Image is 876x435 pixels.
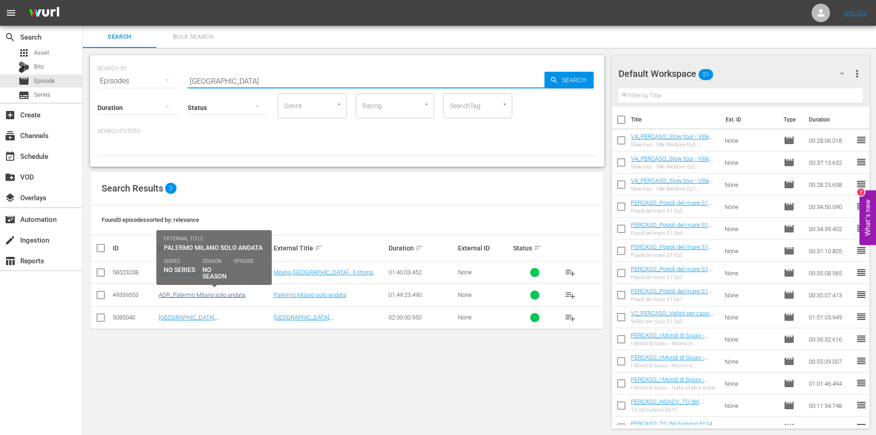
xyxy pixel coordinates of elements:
span: reorder [856,134,867,145]
span: Channels [5,130,16,141]
span: Asset [34,48,49,58]
div: Internal Title [159,243,271,254]
td: 00:55:09.007 [805,350,856,372]
div: None [458,291,510,298]
div: Default Workspace [618,61,853,87]
td: None [721,372,780,394]
span: Automation [5,214,16,225]
td: 00:28:06.018 [805,129,856,151]
a: Milano [GEOGRAPHIC_DATA] - Il ritorno [274,269,373,276]
a: PERCASO_Popoli del mare S1 Ep2 [631,266,712,279]
a: PERCASO_Popoli del mare S1 Ep3 [631,244,712,257]
td: None [721,218,780,240]
div: I Mondi di Syusy - Ritorno in [GEOGRAPHIC_DATA] 2 [631,341,718,347]
button: playlist_add [559,261,581,284]
td: None [721,284,780,306]
div: 49359553 [113,291,156,298]
span: playlist_add [565,267,576,278]
td: None [721,240,780,262]
span: Episode [784,157,795,168]
button: more_vert [852,63,863,85]
span: reorder [856,267,867,278]
div: 58523238 [113,269,156,276]
span: reorder [856,289,867,300]
div: Duration [389,243,455,254]
span: Found 3 episodes sorted by: relevance [102,216,199,223]
span: reorder [856,179,867,190]
span: sort [533,244,542,252]
button: Open Feedback Widget [859,190,876,245]
span: more_vert [852,68,863,79]
span: reorder [856,377,867,389]
span: Episode [784,223,795,234]
td: None [721,306,780,328]
div: Velisti per caso S1 Ep3 [631,319,718,325]
div: None [458,269,510,276]
div: Popoli del mare S1 Ep5 [631,208,718,214]
td: 00:28:25.638 [805,174,856,196]
span: Series [34,90,51,99]
div: Episodes [97,68,178,94]
div: Slow tour - Ville Medicee Ep1 - [GEOGRAPHIC_DATA], [GEOGRAPHIC_DATA], [GEOGRAPHIC_DATA] [631,186,718,192]
img: ans4CAIJ8jUAAAAAAAAAAAAAAAAAAAAAAAAgQb4GAAAAAAAAAAAAAAAAAAAAAAAAJMjXAAAAAAAAAAAAAAAAAAAAAAAAgAT5G... [22,2,66,24]
button: Search [544,72,594,88]
span: Episode [784,179,795,190]
span: sort [315,244,323,252]
span: Overlays [5,192,16,203]
td: 00:37:13.632 [805,151,856,174]
div: TG del turismo Ep15 [631,407,718,413]
a: PERCASO_I Mondi di Syusy - Ritorno in [GEOGRAPHIC_DATA] Ep1 [631,354,712,375]
div: Popoli del mare S1 Ep1 [631,296,718,302]
span: Series [18,90,29,101]
div: External ID [458,244,510,252]
a: Palermo Milano solo andata [274,291,346,298]
a: PERCASO_TG del turismo Ep14 [631,420,712,427]
span: Episode [784,422,795,433]
span: Search Results [102,183,163,194]
th: Duration [803,107,859,133]
div: 01:49:23.490 [389,291,455,298]
a: PERCASO_Popoli del mare S1 Ep4 [631,221,712,235]
td: None [721,174,780,196]
a: Sign Out [843,9,867,17]
td: None [721,129,780,151]
span: Search [558,72,594,88]
td: 00:31:10.805 [805,240,856,262]
button: playlist_add [559,284,581,306]
span: reorder [856,422,867,433]
span: Episode [784,334,795,345]
a: V4_PERCASO_Slow tour - Ville Medicee Ep1 [631,177,713,191]
span: Episode [784,267,795,278]
button: Open [335,100,344,109]
span: Reports [5,255,16,267]
span: 51 [699,65,713,84]
td: 00:34:39.402 [805,218,856,240]
a: PERCASO_I Mondi di Syusy - [GEOGRAPHIC_DATA]: Tutta un'altra storia [631,376,708,397]
span: Create [5,110,16,121]
span: Episode [784,135,795,146]
div: ID [113,244,156,252]
a: V2_PERCASO_Velisti per caso S1 Ep3 [631,310,717,324]
td: 00:35:08.565 [805,262,856,284]
span: Episode [18,75,29,87]
span: reorder [856,311,867,322]
span: menu [6,7,17,18]
div: Popoli del mare S1 Ep2 [631,274,718,280]
td: 01:51:03.949 [805,306,856,328]
a: PERCASO_I Mondi di Syusy - Ritorno in [GEOGRAPHIC_DATA] Ep2 [631,332,712,353]
span: Search [88,32,151,42]
div: Bits [18,62,29,73]
a: [GEOGRAPHIC_DATA], [GEOGRAPHIC_DATA], [US_STATE] - Il triangolo della camorra [159,314,255,335]
a: PERCASO_NOADV_TG del turismo Ep15 [631,398,703,412]
span: reorder [856,355,867,366]
div: 5085040 [113,314,156,321]
th: Title [631,107,720,133]
span: reorder [856,157,867,168]
span: sort [198,244,206,252]
span: reorder [856,245,867,256]
button: Open [422,100,431,109]
a: ADR_ [GEOGRAPHIC_DATA] [GEOGRAPHIC_DATA] - Il ritorno [159,269,240,283]
div: None [458,314,510,321]
span: Episode [784,245,795,256]
span: Ingestion [5,235,16,246]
